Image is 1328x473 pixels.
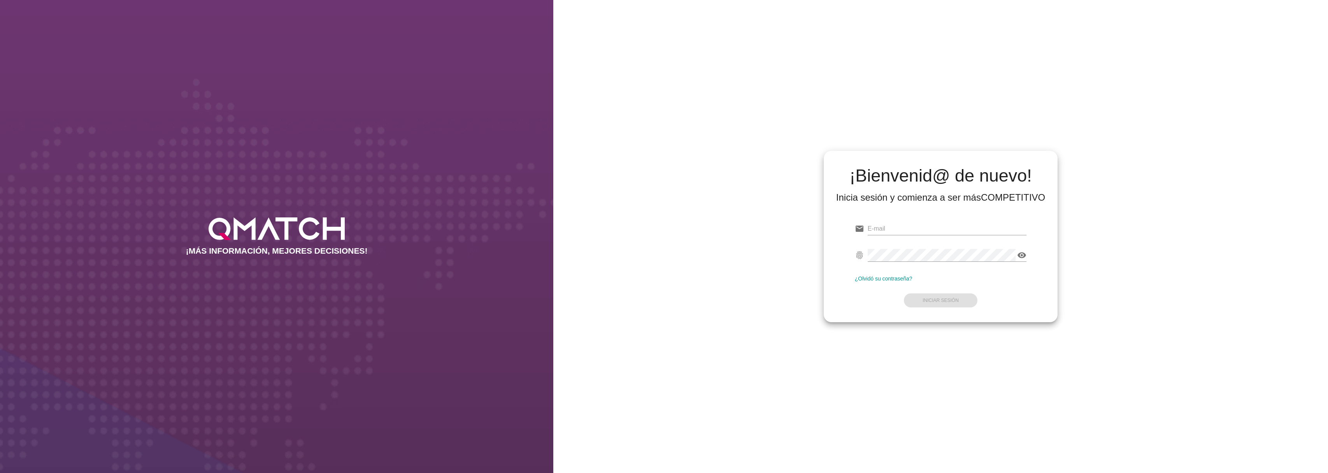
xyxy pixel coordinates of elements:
i: visibility [1017,251,1026,260]
div: Inicia sesión y comienza a ser más [836,191,1046,204]
a: ¿Olvidó su contraseña? [855,275,912,282]
input: E-mail [868,222,1027,235]
h2: ¡MÁS INFORMACIÓN, MEJORES DECISIONES! [186,246,368,256]
i: fingerprint [855,251,864,260]
h2: ¡Bienvenid@ de nuevo! [836,166,1046,185]
i: email [855,224,864,233]
strong: COMPETITIVO [981,192,1045,203]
